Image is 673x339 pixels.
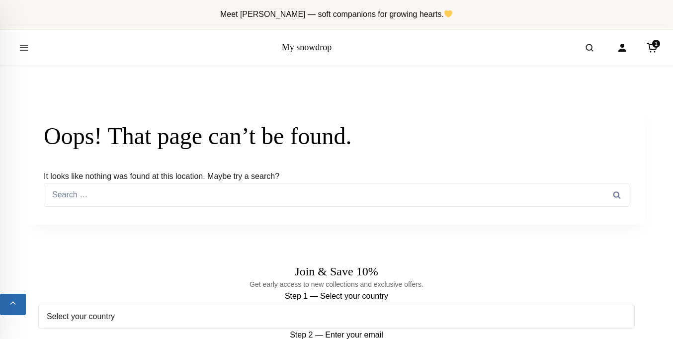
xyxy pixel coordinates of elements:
[44,122,629,151] h1: Oops! That page can’t be found.
[282,42,332,52] a: My snowdrop
[44,170,629,183] p: It looks like nothing was found at this location. Maybe try a search?
[611,37,633,59] a: Account
[10,34,38,62] button: Open menu
[444,10,452,18] img: 💛
[38,264,635,279] h2: Join & Save 10%
[38,279,635,290] p: Get early access to new collections and exclusive offers.
[576,34,603,62] button: Open search
[220,10,453,18] span: Meet [PERSON_NAME] — soft companions for growing hearts.
[38,290,635,303] label: Step 1 — Select your country
[604,183,629,207] input: Search
[8,4,665,25] div: Announcement
[652,40,660,48] span: 1
[641,37,663,59] a: Cart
